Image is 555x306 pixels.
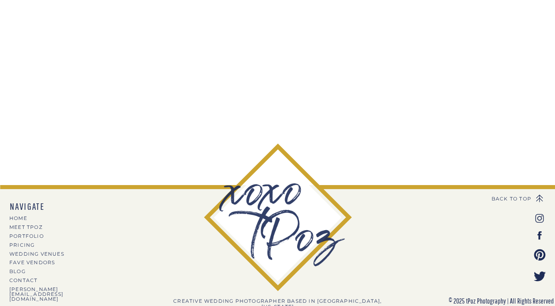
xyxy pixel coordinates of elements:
a: CONTACT [9,278,100,282]
p: © 2025 tPoz Photography | All Rights Reserved [447,294,554,306]
a: Wedding Venues [9,252,80,256]
a: [PERSON_NAME][EMAIL_ADDRESS][DOMAIN_NAME] [9,287,100,291]
a: PORTFOLIO [9,234,80,238]
a: PRICING [9,243,80,247]
a: BLOG [9,269,80,274]
a: HOME [9,216,80,220]
h3: Creative wedding photographer Based in [GEOGRAPHIC_DATA], [US_STATE] [159,298,396,304]
nav: NAVIGATE [10,201,81,211]
a: MEET tPoz [9,225,80,229]
a: BACK TO TOP [481,196,531,201]
a: Fave Vendors [9,260,80,265]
